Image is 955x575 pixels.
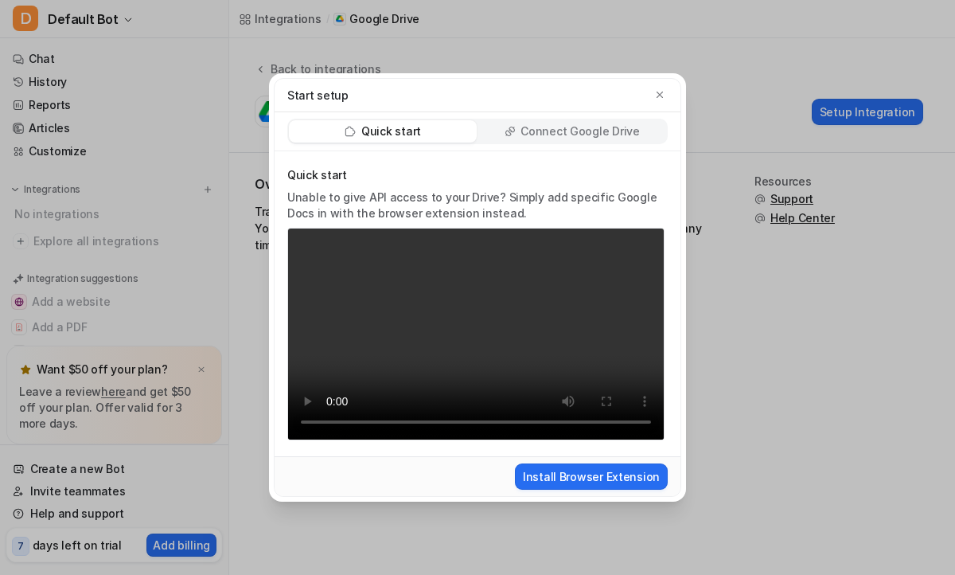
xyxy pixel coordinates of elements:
[287,87,349,104] p: Start setup
[520,123,639,139] p: Connect Google Drive
[287,167,665,183] p: Quick start
[361,123,421,139] p: Quick start
[287,228,665,440] video: Your browser does not support the video tag.
[287,190,665,221] p: Unable to give API access to your Drive? Simply add specific Google Docs in with the browser exte...
[515,464,668,490] button: Install Browser Extension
